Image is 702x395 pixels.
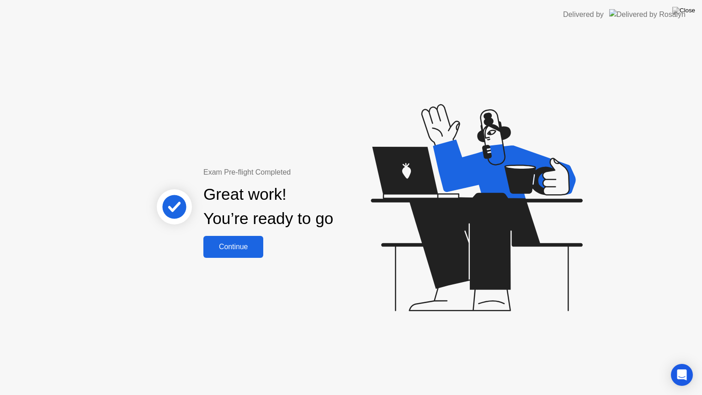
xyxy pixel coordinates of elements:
[203,182,333,231] div: Great work! You’re ready to go
[609,9,686,20] img: Delivered by Rosalyn
[203,236,263,258] button: Continue
[203,167,392,178] div: Exam Pre-flight Completed
[206,243,261,251] div: Continue
[563,9,604,20] div: Delivered by
[672,7,695,14] img: Close
[671,364,693,386] div: Open Intercom Messenger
